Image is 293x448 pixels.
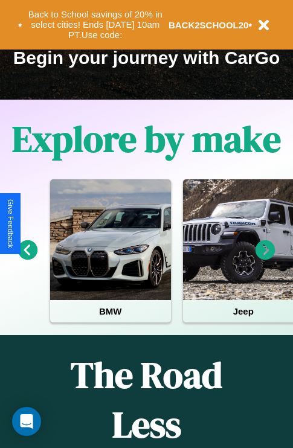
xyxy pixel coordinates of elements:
div: Give Feedback [6,199,14,248]
h1: Explore by make [12,114,281,164]
b: BACK2SCHOOL20 [169,20,249,30]
div: Open Intercom Messenger [12,407,41,436]
button: Back to School savings of 20% in select cities! Ends [DATE] 10am PT.Use code: [22,6,169,43]
h4: BMW [50,300,171,322]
